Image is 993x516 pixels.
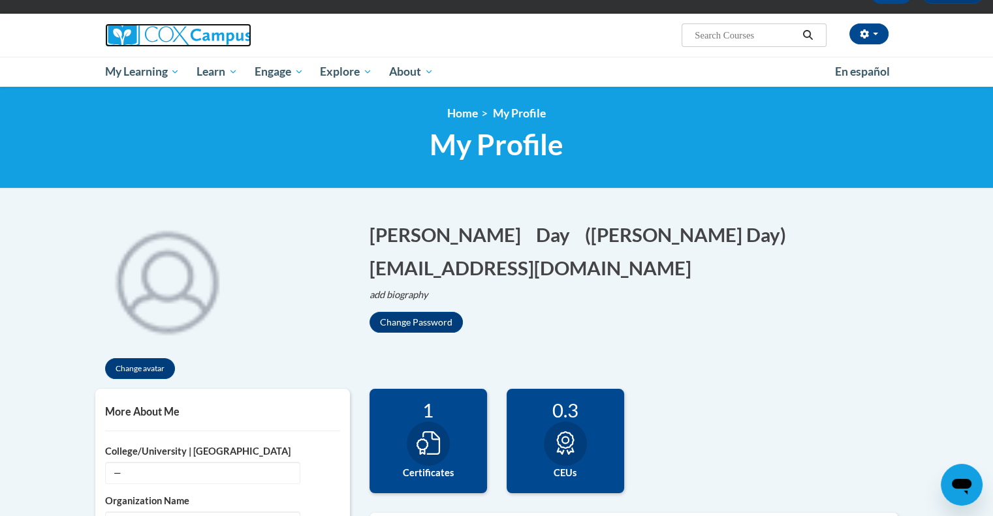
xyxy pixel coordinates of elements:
button: Edit last name [536,221,578,248]
button: Change Password [370,312,463,333]
img: profile avatar [95,208,239,352]
a: About [381,57,442,87]
span: My Learning [104,64,180,80]
input: Search Courses [693,27,798,43]
a: Engage [246,57,312,87]
div: 0.3 [516,399,614,421]
span: — [105,462,300,484]
a: Explore [311,57,381,87]
label: College/University | [GEOGRAPHIC_DATA] [105,444,340,459]
a: Home [447,106,478,120]
img: Cox Campus [105,23,251,47]
span: About [389,64,433,80]
button: Search [798,27,817,43]
div: Click to change the profile picture [95,208,239,352]
i: add biography [370,289,428,300]
button: Account Settings [849,23,889,44]
button: Edit biography [370,288,439,302]
button: Change avatar [105,358,175,379]
button: Edit email address [370,254,700,281]
label: Organization Name [105,494,340,508]
span: My Profile [430,127,563,162]
h5: More About Me [105,405,340,417]
span: Explore [320,64,372,80]
span: En español [835,65,890,78]
a: Learn [188,57,246,87]
span: My Profile [493,106,546,120]
button: Edit first name [370,221,529,248]
label: Certificates [379,466,477,480]
div: 1 [379,399,477,421]
button: Edit screen name [585,221,795,248]
iframe: Button to launch messaging window [941,464,983,506]
span: Learn [197,64,238,80]
div: Main menu [86,57,908,87]
label: CEUs [516,466,614,480]
a: My Learning [97,57,189,87]
a: En español [827,58,898,85]
span: Engage [255,64,304,80]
